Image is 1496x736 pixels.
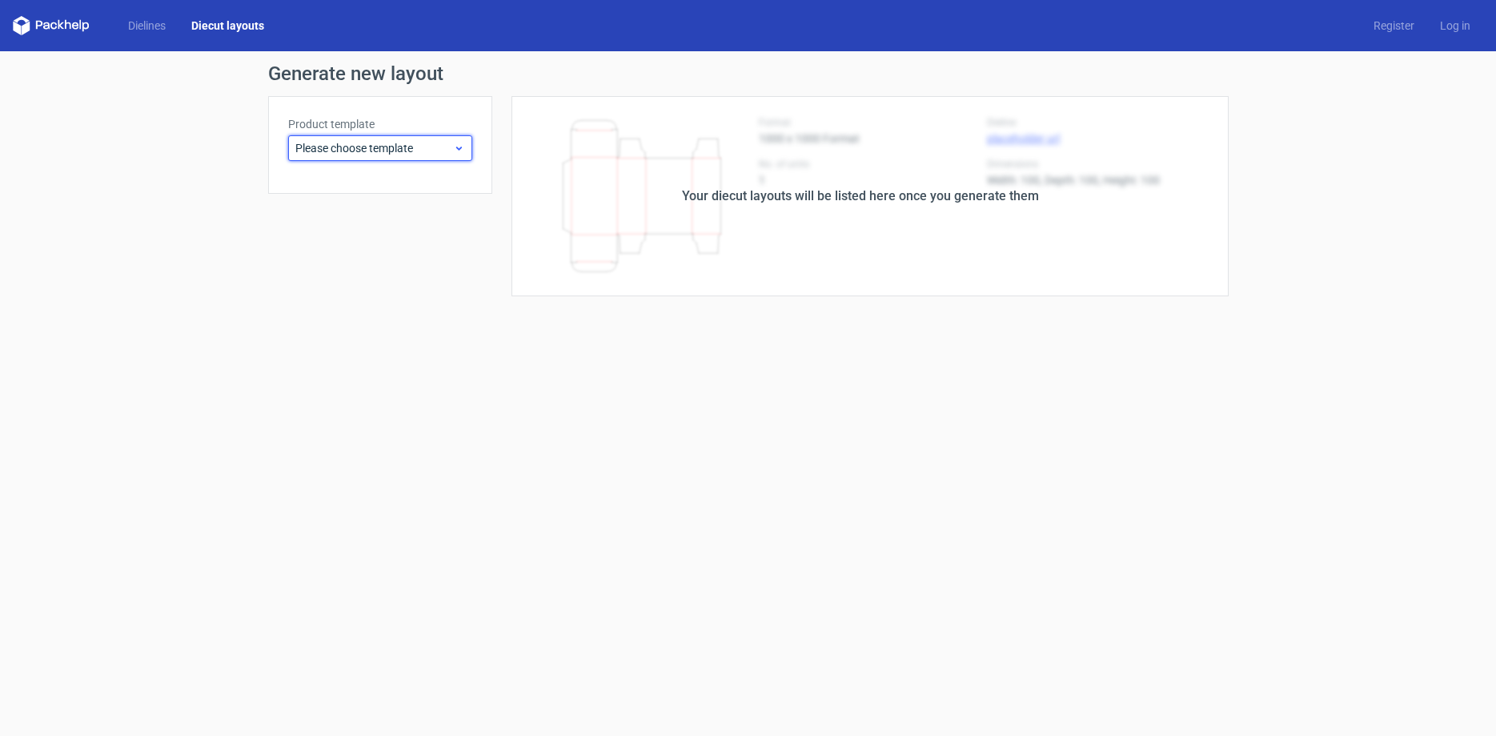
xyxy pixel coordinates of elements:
[268,64,1229,83] h1: Generate new layout
[1361,18,1427,34] a: Register
[178,18,277,34] a: Diecut layouts
[1427,18,1483,34] a: Log in
[115,18,178,34] a: Dielines
[682,187,1039,206] div: Your diecut layouts will be listed here once you generate them
[295,140,453,156] span: Please choose template
[288,116,472,132] label: Product template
